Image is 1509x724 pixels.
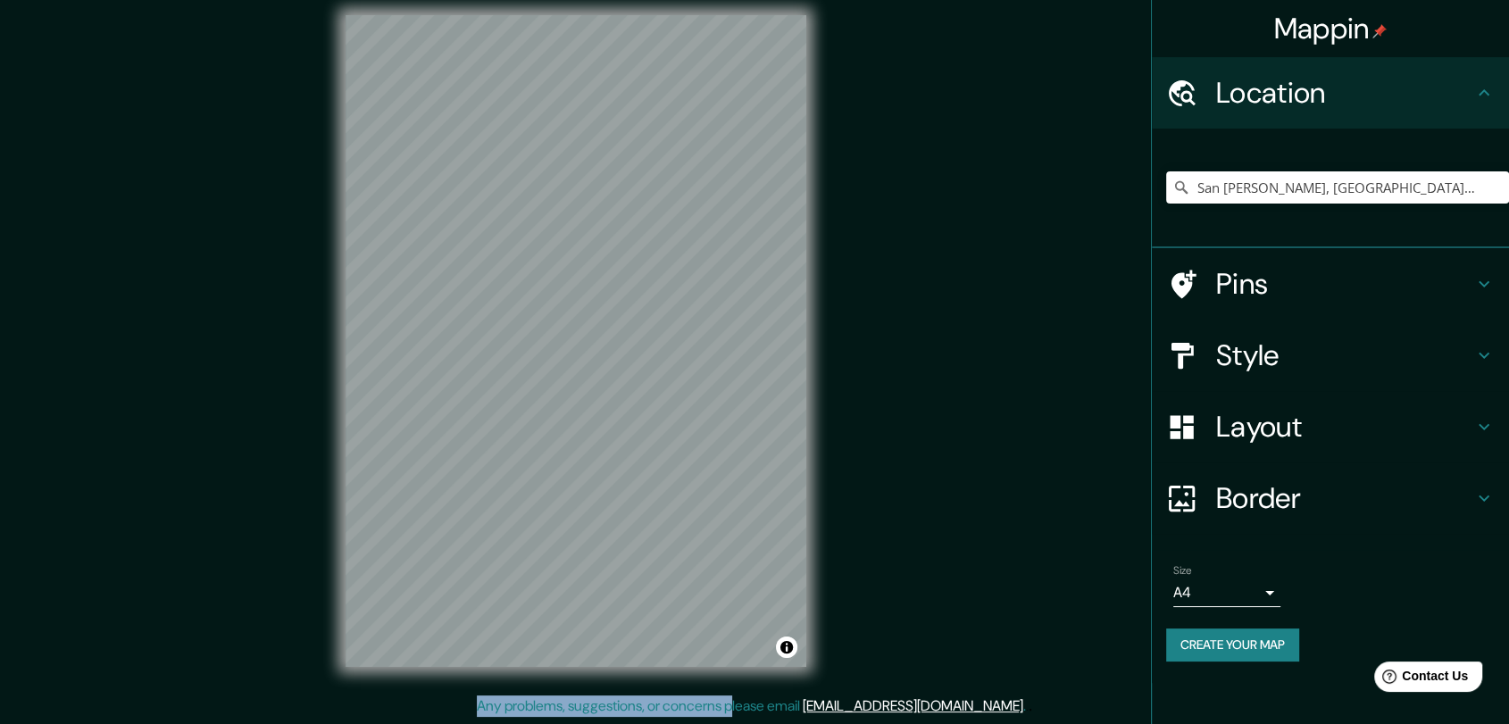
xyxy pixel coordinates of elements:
button: Toggle attribution [776,637,797,658]
div: A4 [1173,578,1280,607]
img: pin-icon.png [1372,24,1387,38]
div: . [1029,695,1032,717]
h4: Style [1216,337,1473,373]
label: Size [1173,563,1192,578]
iframe: Help widget launcher [1350,654,1489,704]
div: Location [1152,57,1509,129]
div: Pins [1152,248,1509,320]
h4: Pins [1216,266,1473,302]
div: Border [1152,462,1509,534]
a: [EMAIL_ADDRESS][DOMAIN_NAME] [803,696,1023,715]
h4: Location [1216,75,1473,111]
canvas: Map [346,15,806,667]
div: . [1026,695,1029,717]
div: Style [1152,320,1509,391]
h4: Border [1216,480,1473,516]
div: Layout [1152,391,1509,462]
input: Pick your city or area [1166,171,1509,204]
h4: Mappin [1274,11,1388,46]
h4: Layout [1216,409,1473,445]
button: Create your map [1166,628,1299,662]
p: Any problems, suggestions, or concerns please email . [477,695,1026,717]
